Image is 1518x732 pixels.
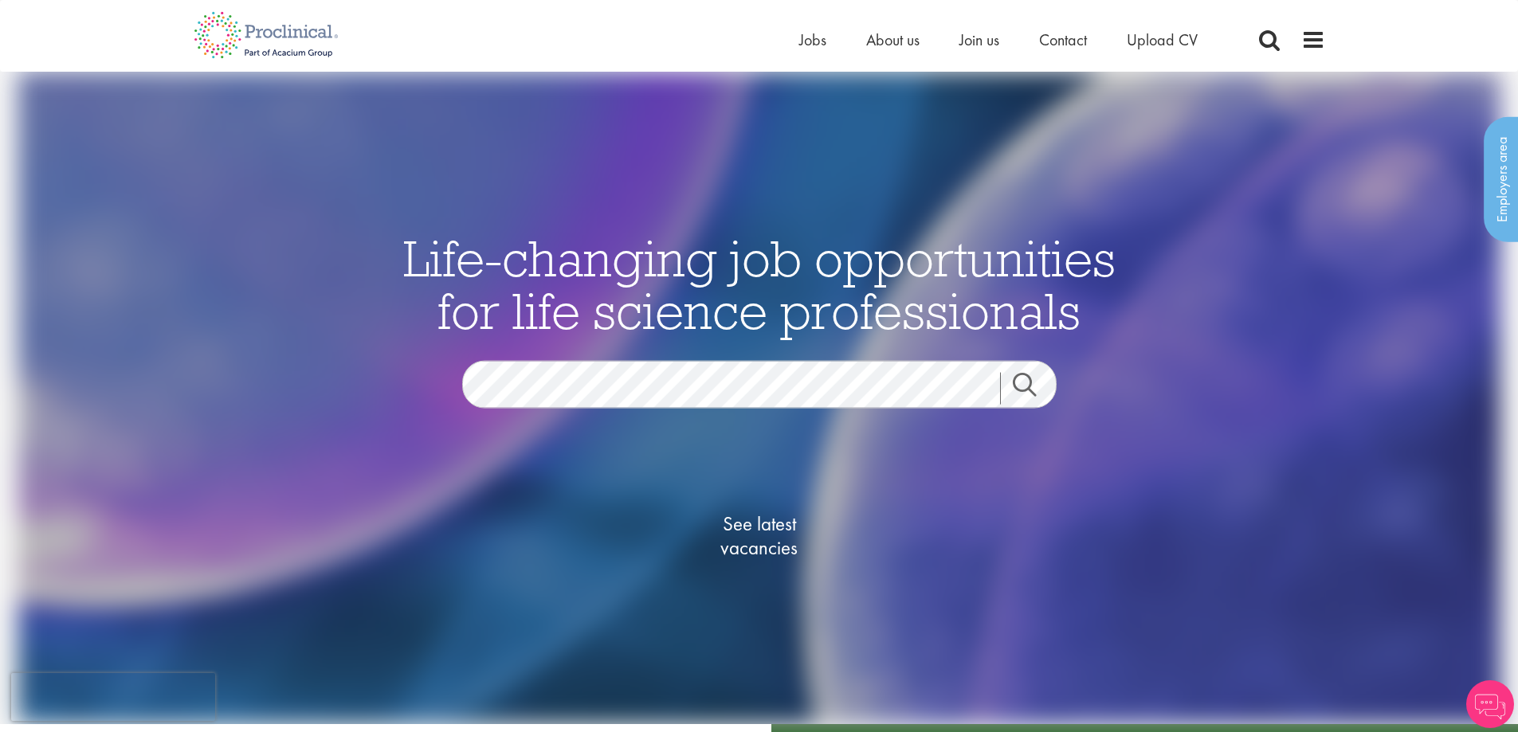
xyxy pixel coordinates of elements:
span: See latest vacancies [680,512,839,560]
a: See latestvacancies [680,448,839,624]
span: Life-changing job opportunities for life science professionals [403,226,1116,343]
a: Jobs [799,29,826,50]
img: Chatbot [1466,680,1514,728]
a: Upload CV [1127,29,1198,50]
a: Join us [959,29,999,50]
img: candidate home [18,72,1500,724]
a: Contact [1039,29,1087,50]
a: About us [866,29,920,50]
a: Job search submit button [1000,373,1069,405]
iframe: reCAPTCHA [11,673,215,721]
